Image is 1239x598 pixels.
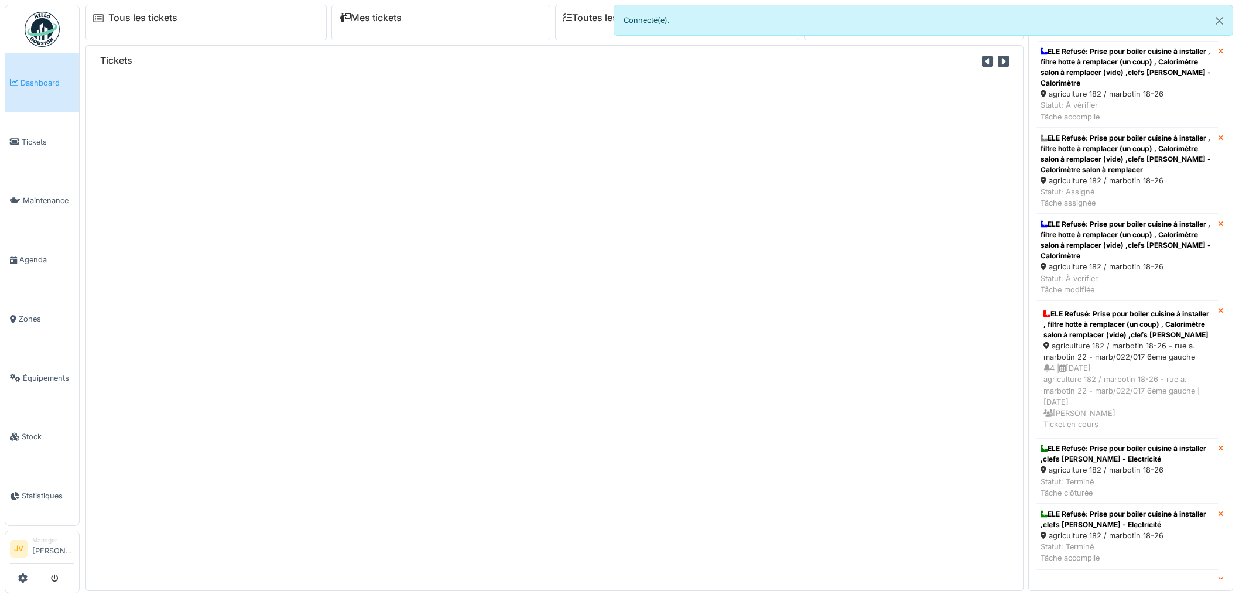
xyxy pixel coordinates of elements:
div: agriculture 182 / marbotin 18-26 [1041,530,1213,541]
a: Toutes les tâches [563,12,650,23]
span: Statistiques [22,490,74,501]
button: Close [1206,5,1233,36]
div: agriculture 182 / marbotin 18-26 [1041,464,1213,476]
div: Statut: À vérifier Tâche modifiée [1041,273,1213,295]
a: Statistiques [5,466,79,525]
a: Équipements [5,348,79,408]
a: ELE Refusé: Prise pour boiler cuisine à installer ,clefs [PERSON_NAME] - Electricité agriculture ... [1036,504,1218,569]
h6: Tickets [100,55,132,66]
span: Maintenance [23,195,74,206]
div: Manager [32,536,74,545]
div: agriculture 182 / marbotin 18-26 [1041,175,1213,186]
div: ELE Refusé: Prise pour boiler cuisine à installer , filtre hotte à remplacer (un coup) , Calorimè... [1041,133,1213,175]
div: agriculture 182 / marbotin 18-26 [1041,88,1213,100]
a: Mes tickets [339,12,402,23]
a: ELE Refusé: Prise pour boiler cuisine à installer , filtre hotte à remplacer (un coup) , Calorimè... [1036,41,1218,128]
a: JV Manager[PERSON_NAME] [10,536,74,564]
div: Connecté(e). [614,5,1233,36]
a: ELE Refusé: Prise pour boiler cuisine à installer , filtre hotte à remplacer (un coup) , Calorimè... [1036,214,1218,300]
div: ELE Refusé: Prise pour boiler cuisine à installer ,clefs [PERSON_NAME] - Electricité [1041,443,1213,464]
div: Statut: Terminé Tâche accomplie [1041,541,1213,563]
a: ELE Refusé: Prise pour boiler cuisine à installer , filtre hotte à remplacer (un coup) , Calorimè... [1036,300,1218,439]
div: 4 | [DATE] agriculture 182 / marbotin 18-26 - rue a. marbotin 22 - marb/022/017 6ème gauche | [DA... [1043,363,1210,430]
div: Statut: À vérifier Tâche accomplie [1041,100,1213,122]
a: ELE Refusé: Prise pour boiler cuisine à installer ,clefs [PERSON_NAME] - Electricité agriculture ... [1036,438,1218,504]
a: Stock [5,408,79,467]
div: ELE Refusé: Prise pour boiler cuisine à installer , filtre hotte à remplacer (un coup) , Calorimè... [1041,219,1213,261]
span: Stock [22,431,74,442]
a: Zones [5,289,79,348]
span: Agenda [19,254,74,265]
div: agriculture 182 / marbotin 18-26 [1041,261,1213,272]
div: ELE Refusé: Prise pour boiler cuisine à installer , filtre hotte à remplacer (un coup) , Calorimè... [1043,309,1210,340]
span: Équipements [23,373,74,384]
a: Tous les tickets [108,12,177,23]
li: [PERSON_NAME] [32,536,74,561]
img: Badge_color-CXgf-gQk.svg [25,12,60,47]
li: JV [10,540,28,558]
div: agriculture 182 / marbotin 18-26 - rue a. marbotin 22 - marb/022/017 6ème gauche [1043,340,1210,363]
div: Statut: Terminé Tâche clôturée [1041,476,1213,498]
div: Statut: Assigné Tâche assignée [1041,186,1213,209]
span: Dashboard [20,77,74,88]
div: ELE Refusé: Prise pour boiler cuisine à installer , filtre hotte à remplacer (un coup) , Calorimè... [1041,46,1213,88]
a: Maintenance [5,172,79,231]
a: Tickets [5,112,79,172]
div: ELE Refusé: Prise pour boiler cuisine à installer ,clefs [PERSON_NAME] - Electricité [1041,509,1213,530]
span: Tickets [22,136,74,148]
a: Agenda [5,230,79,289]
a: Dashboard [5,53,79,112]
a: ELE Refusé: Prise pour boiler cuisine à installer , filtre hotte à remplacer (un coup) , Calorimè... [1036,128,1218,214]
span: Zones [19,313,74,324]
